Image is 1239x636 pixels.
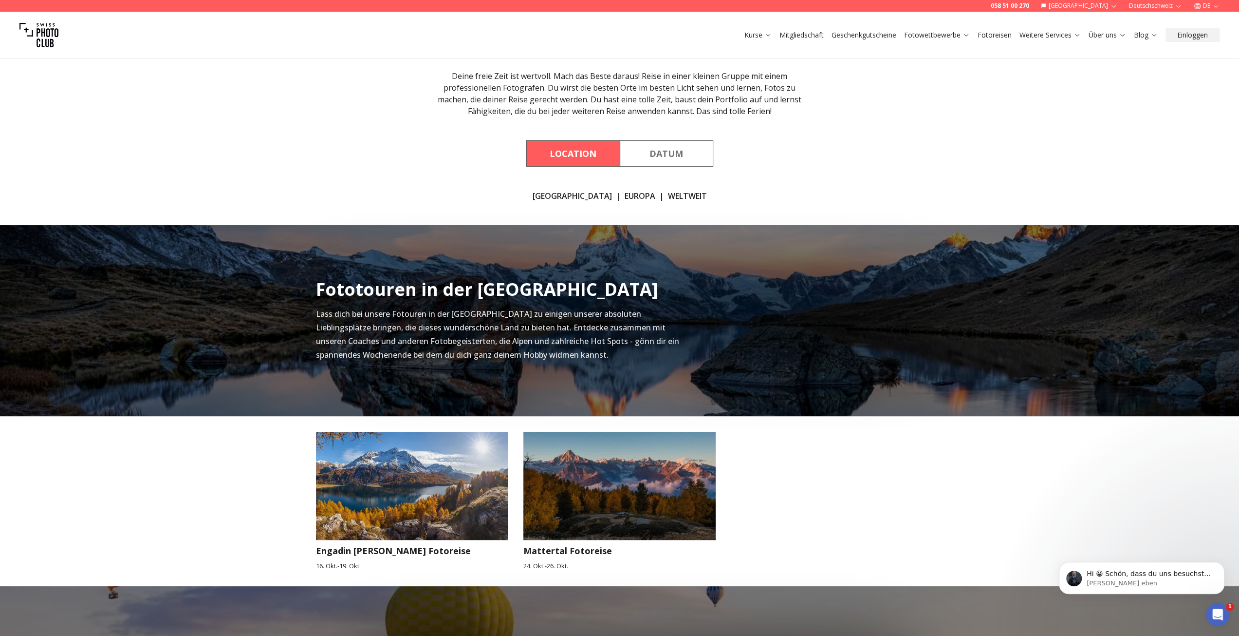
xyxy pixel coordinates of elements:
[1130,28,1162,42] button: Blog
[1016,28,1085,42] button: Weitere Services
[533,190,612,202] a: [GEOGRAPHIC_DATA]
[832,30,896,40] a: Geschenkgutscheine
[19,16,58,55] img: Swiss photo club
[1019,30,1081,40] a: Weitere Services
[523,561,716,571] small: 24. Okt. - 26. Okt.
[433,70,807,117] div: Deine freie Zeit ist wertvoll. Mach das Beste daraus! Reise in einer kleinen Gruppe mit einem pro...
[668,190,707,202] a: WELTWEIT
[1206,603,1229,626] iframe: Intercom live chat
[740,28,776,42] button: Kurse
[1044,541,1239,610] iframe: Intercom notifications Nachricht
[316,544,508,558] h3: Engadin [PERSON_NAME] Fotoreise
[1165,28,1220,42] button: Einloggen
[316,432,508,571] a: Engadin Herbst FotoreiseEngadin [PERSON_NAME] Fotoreise16. Okt.-19. Okt.
[523,432,716,571] a: Mattertal FotoreiseMattertal Fotoreise24. Okt.-26. Okt.
[991,2,1029,10] a: 058 51 00 270
[904,30,970,40] a: Fotowettbewerbe
[978,30,1012,40] a: Fotoreisen
[1085,28,1130,42] button: Über uns
[523,544,716,558] h3: Mattertal Fotoreise
[974,28,1016,42] button: Fotoreisen
[744,30,772,40] a: Kurse
[316,308,679,360] span: Lass dich bei unsere Fotouren in der [GEOGRAPHIC_DATA] zu einigen unserer absoluten Lieblingsplät...
[526,140,620,167] button: By Location
[1134,30,1158,40] a: Blog
[625,190,655,202] a: EUROPA
[620,140,713,167] button: By Date
[306,426,518,545] img: Engadin Herbst Fotoreise
[776,28,828,42] button: Mitgliedschaft
[514,426,725,545] img: Mattertal Fotoreise
[828,28,900,42] button: Geschenkgutscheine
[526,140,713,167] div: Course filter
[533,190,707,202] div: | |
[316,561,508,571] small: 16. Okt. - 19. Okt.
[900,28,974,42] button: Fotowettbewerbe
[779,30,824,40] a: Mitgliedschaft
[1226,603,1234,611] span: 1
[316,280,658,299] h2: Fototouren in der [GEOGRAPHIC_DATA]
[1089,30,1126,40] a: Über uns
